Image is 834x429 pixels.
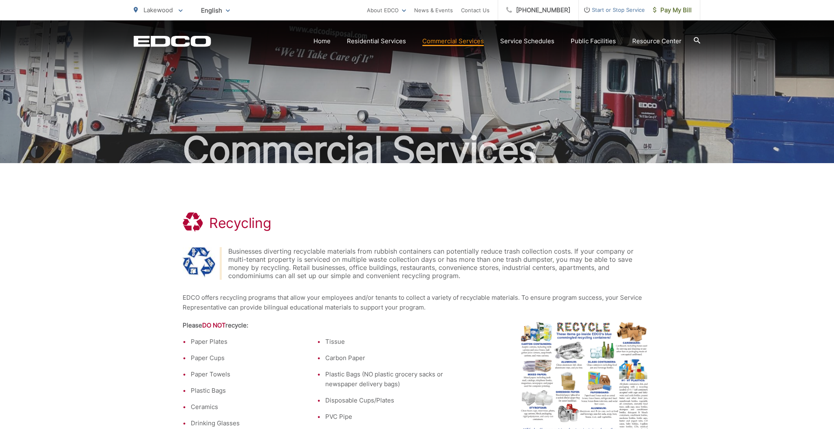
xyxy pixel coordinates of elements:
[228,247,651,280] div: Businesses diverting recyclable materials from rubbish containers can potentially reduce trash co...
[195,3,236,18] span: English
[191,386,317,396] li: Plastic Bags
[414,5,453,15] a: News & Events
[325,396,452,405] li: Disposable Cups/Plates
[325,337,452,347] li: Tissue
[134,35,211,47] a: EDCD logo. Return to the homepage.
[571,36,616,46] a: Public Facilities
[191,402,317,412] li: Ceramics
[325,353,452,363] li: Carbon Paper
[134,130,700,170] h2: Commercial Services
[325,412,452,422] li: PVC Pipe
[191,337,317,347] li: Paper Plates
[183,247,215,277] img: Recycling Symbol
[500,36,554,46] a: Service Schedules
[143,6,173,14] span: Lakewood
[367,5,406,15] a: About EDCO
[347,36,406,46] a: Residential Services
[653,5,692,15] span: Pay My Bill
[191,369,317,379] li: Paper Towels
[191,353,317,363] li: Paper Cups
[325,369,452,389] li: Plastic Bags (NO plastic grocery sacks or newspaper delivery bags)
[461,5,490,15] a: Contact Us
[183,321,452,337] th: Please recycle:
[422,36,484,46] a: Commercial Services
[209,215,271,231] h1: Recycling
[183,293,651,312] p: EDCO offers recycling programs that allow your employees and/or tenants to collect a variety of r...
[313,36,331,46] a: Home
[632,36,682,46] a: Resource Center
[202,321,225,329] strong: DO NOT
[191,418,317,428] li: Drinking Glasses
